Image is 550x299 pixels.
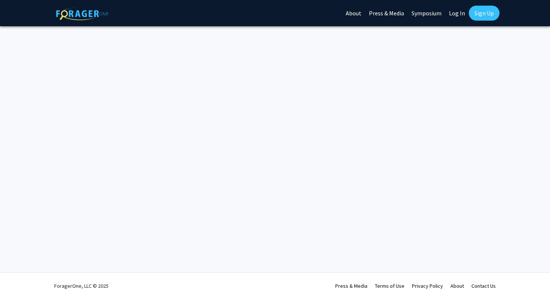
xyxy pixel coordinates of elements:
img: ForagerOne Logo [56,7,109,20]
a: Privacy Policy [412,283,443,289]
div: ForagerOne, LLC © 2025 [54,273,109,299]
a: Contact Us [471,283,496,289]
a: Terms of Use [375,283,404,289]
a: Press & Media [335,283,367,289]
a: Sign Up [469,6,499,21]
a: About [450,283,464,289]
